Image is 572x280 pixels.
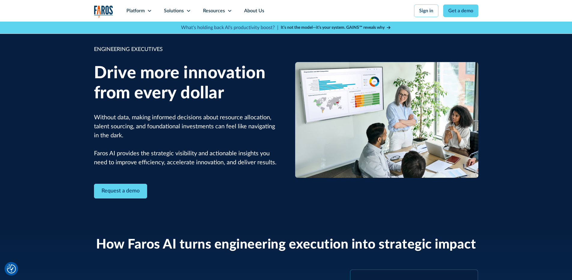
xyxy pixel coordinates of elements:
button: Cookie Settings [7,264,16,273]
a: Contact Modal [94,184,147,198]
img: Logo of the analytics and reporting company Faros. [94,5,113,18]
a: It’s not the model—it’s your system. GAINS™ reveals why [281,25,391,31]
h1: Drive more innovation from every dollar [94,63,277,103]
a: home [94,5,113,18]
p: Without data, making informed decisions about resource allocation, talent sourcing, and foundatio... [94,113,277,167]
div: Platform [126,7,145,14]
div: ENGINEERING EXECUTIVES [94,46,277,54]
strong: It’s not the model—it’s your system. GAINS™ reveals why [281,25,385,30]
h2: How Faros AI turns engineering execution into strategic impact [96,237,476,253]
div: Solutions [164,7,184,14]
p: What's holding back AI's productivity boost? | [181,24,278,31]
a: Sign in [414,4,438,17]
div: Resources [203,7,225,14]
a: Get a demo [443,4,478,17]
img: Revisit consent button [7,264,16,273]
